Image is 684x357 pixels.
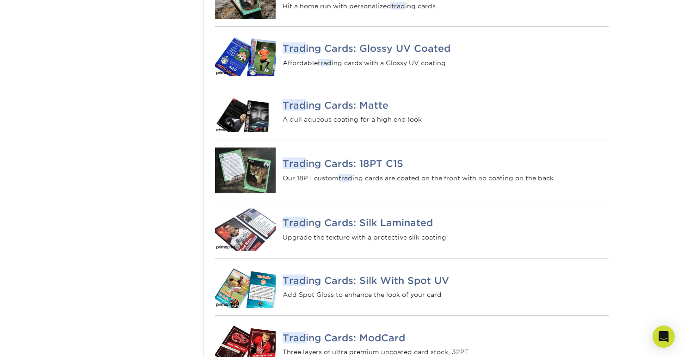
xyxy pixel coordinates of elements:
h4: ing Cards: ModCard [283,332,608,343]
em: Trad [283,99,306,111]
em: Trad [283,332,306,343]
img: Trading Cards: 18PT C1S [215,148,276,193]
em: trad [339,174,352,181]
p: Hit a home run with personalized ing cards [283,1,608,11]
a: Trading Cards: Silk Laminated Trading Cards: Silk Laminated Upgrade the texture with a protective... [215,201,609,258]
p: Affordable ing cards with a Glossy UV coating [283,58,608,67]
h4: ing Cards: Glossy UV Coated [283,43,608,54]
em: trad [318,59,332,66]
em: Trad [283,158,306,169]
p: Our 18PT custom ing cards are coated on the front with no coating on the back. [283,173,608,182]
em: Trad [283,274,306,286]
div: Open Intercom Messenger [653,326,675,348]
img: Trading Cards: Silk With Spot UV [215,266,276,308]
a: Trading Cards: Glossy UV Coated Trading Cards: Glossy UV Coated Affordabletrading cards with a Gl... [215,27,609,84]
em: Trad [283,43,306,54]
p: Upgrade the texture with a protective silk coating [283,232,608,241]
h4: ing Cards: Silk Laminated [283,217,608,228]
h4: ing Cards: Matte [283,99,608,111]
em: trad [391,2,405,10]
img: Trading Cards: Glossy UV Coated [215,34,276,76]
iframe: Google Customer Reviews [2,329,79,354]
p: A dull aqueous coating for a high end look [283,115,608,124]
p: Add Spot Gloss to enhance the look of your card [283,290,608,299]
a: Trading Cards: Silk With Spot UV Trading Cards: Silk With Spot UV Add Spot Gloss to enhance the l... [215,259,609,315]
img: Trading Cards: Matte [215,92,276,132]
a: Trading Cards: 18PT C1S Trading Cards: 18PT C1S Our 18PT customtrading cards are coated on the fr... [215,140,609,201]
img: Trading Cards: Silk Laminated [215,209,276,251]
p: Three layers of ultra premium uncoated card stock, 32PT [283,347,608,357]
h4: ing Cards: 18PT C1S [283,158,608,169]
h4: ing Cards: Silk With Spot UV [283,275,608,286]
em: Trad [283,217,306,228]
a: Trading Cards: Matte Trading Cards: Matte A dull aqueous coating for a high end look [215,84,609,140]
